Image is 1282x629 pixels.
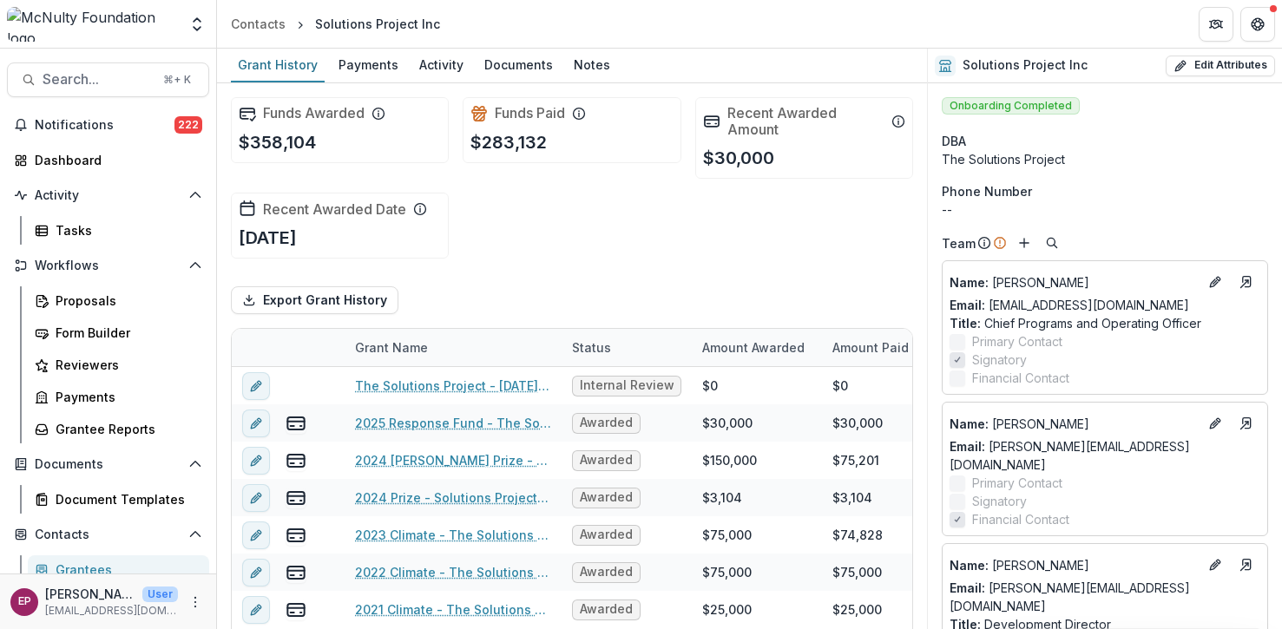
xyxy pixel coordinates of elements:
[972,510,1069,528] span: Financial Contact
[942,234,976,252] p: Team
[702,451,757,469] div: $150,000
[231,49,325,82] a: Grant History
[470,129,547,155] p: $283,132
[28,351,209,379] a: Reviewers
[950,316,981,331] span: Title :
[950,415,1198,433] p: [PERSON_NAME]
[963,58,1088,73] h2: Solutions Project Inc
[727,105,884,138] h2: Recent Awarded Amount
[580,565,633,580] span: Awarded
[315,15,440,33] div: Solutions Project Inc
[160,70,194,89] div: ⌘ + K
[7,450,209,478] button: Open Documents
[35,259,181,273] span: Workflows
[567,49,617,82] a: Notes
[692,329,822,366] div: Amount Awarded
[972,474,1062,492] span: Primary Contact
[972,351,1027,369] span: Signatory
[950,314,1260,332] p: Chief Programs and Operating Officer
[950,296,1189,314] a: Email: [EMAIL_ADDRESS][DOMAIN_NAME]
[412,52,470,77] div: Activity
[28,216,209,245] a: Tasks
[950,273,1198,292] p: [PERSON_NAME]
[28,555,209,584] a: Grantees
[832,488,872,507] div: $3,104
[242,596,270,624] button: edit
[242,372,270,400] button: edit
[355,526,551,544] a: 2023 Climate - The Solutions Project-11/30/2023-11/30/2024
[580,527,633,542] span: Awarded
[56,490,195,508] div: Document Templates
[231,15,286,33] div: Contacts
[224,11,447,36] nav: breadcrumb
[345,338,438,357] div: Grant Name
[950,437,1260,474] a: Email: [PERSON_NAME][EMAIL_ADDRESS][DOMAIN_NAME]
[263,105,365,121] h2: Funds Awarded
[1205,554,1226,575] button: Edit
[1240,7,1275,42] button: Get Help
[942,132,966,150] span: DBA
[972,369,1069,387] span: Financial Contact
[239,129,316,155] p: $358,104
[942,200,1268,219] div: --
[950,579,1260,615] a: Email: [PERSON_NAME][EMAIL_ADDRESS][DOMAIN_NAME]
[345,329,562,366] div: Grant Name
[56,356,195,374] div: Reviewers
[286,525,306,546] button: view-payments
[580,602,633,617] span: Awarded
[702,563,752,581] div: $75,000
[950,416,989,431] span: Name :
[562,329,692,366] div: Status
[242,521,270,549] button: edit
[972,492,1027,510] span: Signatory
[950,298,985,312] span: Email:
[832,600,882,619] div: $25,000
[477,52,560,77] div: Documents
[7,111,209,139] button: Notifications222
[477,49,560,82] a: Documents
[972,332,1062,351] span: Primary Contact
[185,592,206,613] button: More
[355,600,551,619] a: 2021 Climate - The Solutions Project--
[950,439,985,454] span: Email:
[950,558,989,573] span: Name :
[1042,233,1062,253] button: Search
[286,600,306,620] button: view-payments
[7,146,209,174] a: Dashboard
[702,377,718,395] div: $0
[7,7,178,42] img: McNulty Foundation logo
[239,225,297,251] p: [DATE]
[355,451,551,469] a: 2024 [PERSON_NAME] Prize - The Solutions Project
[412,49,470,82] a: Activity
[355,377,551,395] a: The Solutions Project - [DATE] - [DATE] Response Fund
[832,377,848,395] div: $0
[242,559,270,586] button: edit
[7,62,209,97] button: Search...
[355,563,551,581] a: 2022 Climate - The Solutions Project-10/31/2022-10/31/2023
[1205,272,1226,292] button: Edit
[174,116,202,134] span: 222
[263,201,406,218] h2: Recent Awarded Date
[702,526,752,544] div: $75,000
[580,453,633,468] span: Awarded
[832,526,883,544] div: $74,828
[142,586,178,602] p: User
[332,52,405,77] div: Payments
[56,324,195,342] div: Form Builder
[832,451,879,469] div: $75,201
[56,292,195,310] div: Proposals
[286,488,306,508] button: view-payments
[702,414,753,432] div: $30,000
[45,585,135,603] p: [PERSON_NAME]
[332,49,405,82] a: Payments
[355,488,551,507] a: 2024 Prize - Solutions Project Film
[35,188,181,203] span: Activity
[35,118,174,133] span: Notifications
[950,415,1198,433] a: Name: [PERSON_NAME]
[702,600,752,619] div: $25,000
[832,414,883,432] div: $30,000
[1014,233,1035,253] button: Add
[28,383,209,411] a: Payments
[224,11,293,36] a: Contacts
